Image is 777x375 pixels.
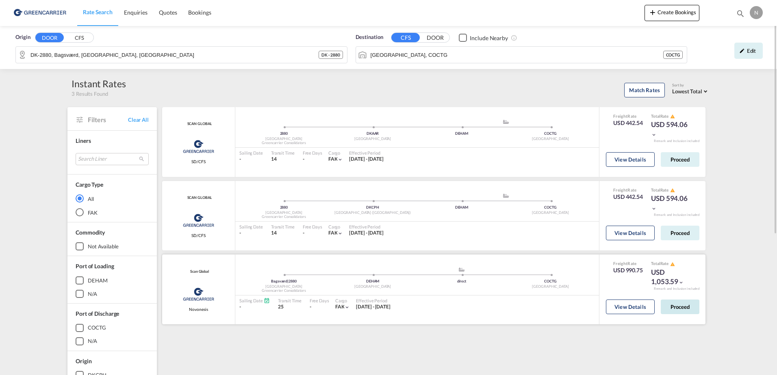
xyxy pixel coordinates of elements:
span: SD/CFS [191,159,205,164]
div: - [239,156,263,163]
button: icon-alert [669,187,675,193]
div: COCTG [506,131,595,136]
button: DOOR [35,33,64,42]
div: COCTG [506,279,595,284]
md-icon: icon-chevron-down [337,231,343,236]
div: Sailing Date [239,297,270,304]
span: Port of Discharge [76,310,119,317]
md-icon: assets/icons/custom/ship-fill.svg [457,267,467,272]
button: icon-alert [669,113,675,119]
span: FAK [328,230,338,236]
button: icon-plus 400-fgCreate Bookings [645,5,699,21]
md-input-container: Cartagena, COCTG [356,47,687,63]
md-icon: icon-chevron-down [678,280,684,285]
span: 2880 [280,131,288,136]
div: Remark and Inclusion included [648,139,705,143]
div: Effective Period [349,224,384,230]
div: Cargo [328,150,343,156]
div: USD 990.75 [613,266,643,274]
div: COCTG [663,51,683,59]
md-checkbox: N/A [76,337,149,345]
button: Match Rates [624,83,665,97]
div: - [303,156,304,163]
div: Remark and Inclusion included [648,287,705,291]
div: 14 [271,230,295,237]
md-icon: icon-alert [670,262,675,267]
md-checkbox: COCTG [76,324,149,332]
div: DEHAM [88,277,108,284]
div: Freight Rate [613,113,643,119]
div: Total Rate [651,187,692,194]
div: N [750,6,763,19]
div: Sailing Date [239,224,263,230]
span: 2880 [289,279,297,283]
div: [GEOGRAPHIC_DATA] [328,284,417,289]
div: Greencarrier Consolidators [239,214,328,220]
div: DEHAM [328,279,417,284]
div: Instant Rates [72,77,126,90]
span: 2880 [280,205,288,209]
div: Transit Time [278,297,302,304]
button: View Details [606,226,655,240]
div: not available [88,243,119,250]
input: Search by Door [30,49,319,61]
div: Include Nearby [470,34,508,42]
div: USD 442.54 [613,193,643,201]
span: Port of Loading [76,263,114,269]
button: icon-alert [669,261,675,267]
button: CFS [391,33,420,42]
div: [GEOGRAPHIC_DATA] [506,210,595,216]
div: Remark and Inclusion included [648,213,705,217]
span: Quotes [159,9,177,16]
div: Transit Time [271,150,295,156]
md-icon: Schedules Available [264,297,270,304]
md-radio-button: FAK [76,208,149,216]
div: Cargo [328,224,343,230]
div: [GEOGRAPHIC_DATA] [239,284,328,289]
span: Origin [15,33,30,41]
span: | [287,279,289,283]
div: [GEOGRAPHIC_DATA] [506,284,595,289]
span: Destination [356,33,383,41]
md-icon: assets/icons/custom/ship-fill.svg [501,120,511,124]
div: Effective Period [356,297,391,304]
button: Proceed [661,226,699,240]
md-checkbox: Checkbox No Ink [459,33,508,42]
button: CFS [65,33,93,43]
div: Cargo [335,297,350,304]
span: SCAN GLOBAL [185,121,212,127]
div: [GEOGRAPHIC_DATA] [239,136,328,142]
div: USD 594.06 [651,120,692,139]
span: Clear All [128,116,149,123]
md-icon: icon-alert [670,114,675,119]
div: Total Rate [651,261,692,267]
div: DEHAM [417,205,506,210]
div: Sort by [672,83,710,88]
md-icon: Unchecked: Ignores neighbouring ports when fetching rates.Checked : Includes neighbouring ports w... [511,34,517,41]
button: DOOR [421,33,449,43]
div: Sailing Date [239,150,263,156]
div: Free Days [303,224,322,230]
div: direct [417,279,506,284]
md-checkbox: DEHAM [76,276,149,284]
div: [GEOGRAPHIC_DATA] [239,210,328,216]
md-icon: icon-chevron-down [651,206,657,211]
span: DK - 2880 [321,52,340,58]
div: - [239,304,270,310]
div: icon-magnify [736,9,745,21]
button: Proceed [661,300,699,314]
div: USD 442.54 [613,119,643,127]
div: DEHAM [417,131,506,136]
span: Origin [76,358,91,364]
md-icon: icon-chevron-down [337,157,343,162]
div: 01 Sep 2025 - 31 Oct 2025 [349,156,384,163]
div: Contract / Rate Agreement / Tariff / Spot Pricing Reference Number: SCAN GLOBAL [185,121,212,127]
md-icon: icon-alert [670,188,675,193]
button: View Details [606,152,655,167]
div: Effective Period [349,150,384,156]
div: [GEOGRAPHIC_DATA] [506,136,595,142]
span: [DATE] - [DATE] [356,304,391,310]
span: [DATE] - [DATE] [349,230,384,236]
span: SD/CFS [191,233,205,238]
div: 01 Sep 2025 - 31 Oct 2025 [349,230,384,237]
